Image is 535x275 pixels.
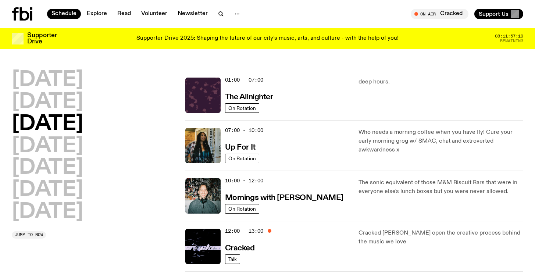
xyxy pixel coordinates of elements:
[225,142,256,151] a: Up For It
[12,202,83,222] button: [DATE]
[225,243,255,252] a: Cracked
[185,178,221,214] img: Radio presenter Ben Hansen sits in front of a wall of photos and an fbi radio sign. Film photo. B...
[228,256,237,262] span: Talk
[12,136,83,157] button: [DATE]
[12,180,83,200] button: [DATE]
[359,128,523,154] p: Who needs a morning coffee when you have Ify! Cure your early morning grog w/ SMAC, chat and extr...
[185,128,221,163] img: Ify - a Brown Skin girl with black braided twists, looking up to the side with her tongue stickin...
[225,193,343,202] a: Mornings with [PERSON_NAME]
[12,70,83,90] button: [DATE]
[136,35,399,42] p: Supporter Drive 2025: Shaping the future of our city’s music, arts, and culture - with the help o...
[225,177,263,184] span: 10:00 - 12:00
[359,229,523,246] p: Cracked [PERSON_NAME] open the creative process behind the music we love
[225,144,256,151] h3: Up For It
[228,206,256,211] span: On Rotation
[15,233,43,237] span: Jump to now
[479,11,509,17] span: Support Us
[500,39,523,43] span: Remaining
[495,34,523,38] span: 08:11:57:19
[474,9,523,19] button: Support Us
[225,204,259,214] a: On Rotation
[225,103,259,113] a: On Rotation
[137,9,172,19] a: Volunteer
[225,254,240,264] a: Talk
[173,9,212,19] a: Newsletter
[228,105,256,111] span: On Rotation
[47,9,81,19] a: Schedule
[225,93,273,101] h3: The Allnighter
[82,9,111,19] a: Explore
[225,127,263,134] span: 07:00 - 10:00
[411,9,468,19] button: On AirCracked
[225,76,263,83] span: 01:00 - 07:00
[185,229,221,264] img: Logo for Podcast Cracked. Black background, with white writing, with glass smashing graphics
[27,32,57,45] h3: Supporter Drive
[12,158,83,178] button: [DATE]
[359,78,523,86] p: deep hours.
[225,154,259,163] a: On Rotation
[12,114,83,135] button: [DATE]
[225,92,273,101] a: The Allnighter
[359,178,523,196] p: The sonic equivalent of those M&M Biscuit Bars that were in everyone else's lunch boxes but you w...
[225,228,263,235] span: 12:00 - 13:00
[225,194,343,202] h3: Mornings with [PERSON_NAME]
[113,9,135,19] a: Read
[228,156,256,161] span: On Rotation
[12,92,83,113] button: [DATE]
[12,231,46,239] button: Jump to now
[225,244,255,252] h3: Cracked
